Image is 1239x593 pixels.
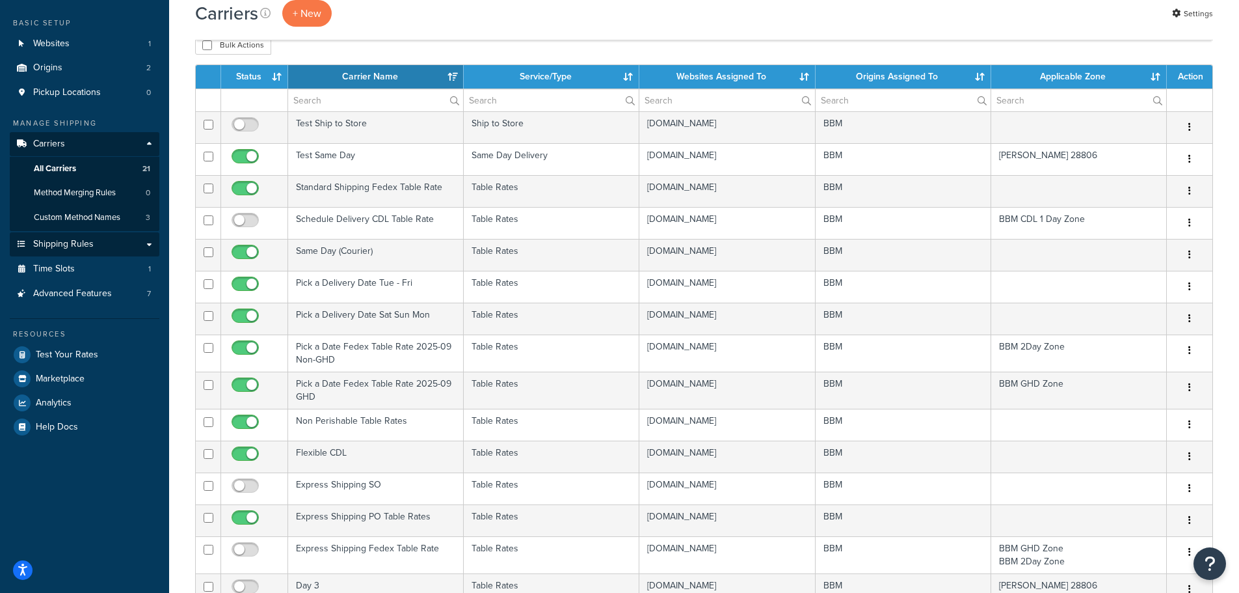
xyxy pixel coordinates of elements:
[10,32,159,56] li: Websites
[816,372,991,409] td: BBM
[639,239,815,271] td: [DOMAIN_NAME]
[639,473,815,504] td: [DOMAIN_NAME]
[464,303,639,335] td: Table Rates
[991,372,1167,409] td: BBM GHD Zone
[991,335,1167,372] td: BBM 2Day Zone
[991,207,1167,239] td: BBM CDL 1 Day Zone
[34,187,116,199] span: Method Merging Rules
[10,232,159,256] a: Shipping Rules
[288,143,464,175] td: Test Same Day
[36,422,78,433] span: Help Docs
[464,473,639,504] td: Table Rates
[10,415,159,439] a: Help Docs
[639,504,815,536] td: [DOMAIN_NAME]
[464,409,639,441] td: Table Rates
[639,143,815,175] td: [DOMAIN_NAME]
[816,207,991,239] td: BBM
[33,288,112,299] span: Advanced Features
[991,143,1167,175] td: [PERSON_NAME] 28806
[991,89,1166,111] input: Search
[639,89,814,111] input: Search
[639,303,815,335] td: [DOMAIN_NAME]
[464,207,639,239] td: Table Rates
[464,504,639,536] td: Table Rates
[148,38,151,49] span: 1
[288,409,464,441] td: Non Perishable Table Rates
[639,207,815,239] td: [DOMAIN_NAME]
[464,175,639,207] td: Table Rates
[639,175,815,207] td: [DOMAIN_NAME]
[10,56,159,80] a: Origins 2
[816,335,991,372] td: BBM
[639,441,815,473] td: [DOMAIN_NAME]
[10,157,159,181] a: All Carriers 21
[816,271,991,303] td: BBM
[148,264,151,275] span: 1
[288,372,464,409] td: Pick a Date Fedex Table Rate 2025-09 GHD
[816,239,991,271] td: BBM
[33,239,94,250] span: Shipping Rules
[33,38,70,49] span: Websites
[288,271,464,303] td: Pick a Delivery Date Tue - Fri
[288,441,464,473] td: Flexible CDL
[288,536,464,573] td: Express Shipping Fedex Table Rate
[639,111,815,143] td: [DOMAIN_NAME]
[639,372,815,409] td: [DOMAIN_NAME]
[10,391,159,415] a: Analytics
[142,163,150,174] span: 21
[464,65,639,89] th: Service/Type: activate to sort column ascending
[10,282,159,306] li: Advanced Features
[639,409,815,441] td: [DOMAIN_NAME]
[816,303,991,335] td: BBM
[33,62,62,74] span: Origins
[816,536,991,573] td: BBM
[816,65,991,89] th: Origins Assigned To: activate to sort column ascending
[991,536,1167,573] td: BBM GHD Zone BBM 2Day Zone
[10,157,159,181] li: All Carriers
[288,175,464,207] td: Standard Shipping Fedex Table Rate
[36,374,85,385] span: Marketplace
[34,212,120,223] span: Custom Method Names
[288,504,464,536] td: Express Shipping PO Table Rates
[10,118,159,129] div: Manage Shipping
[816,143,991,175] td: BBM
[10,132,159,156] a: Carriers
[36,350,98,361] span: Test Your Rates
[147,288,151,299] span: 7
[288,335,464,372] td: Pick a Date Fedex Table Rate 2025-09 Non-GHD
[10,132,159,231] li: Carriers
[639,536,815,573] td: [DOMAIN_NAME]
[288,65,464,89] th: Carrier Name: activate to sort column ascending
[146,187,150,199] span: 0
[10,343,159,366] a: Test Your Rates
[146,87,151,98] span: 0
[10,18,159,29] div: Basic Setup
[10,81,159,105] a: Pickup Locations 0
[1167,65,1212,89] th: Action
[146,212,150,223] span: 3
[10,81,159,105] li: Pickup Locations
[464,271,639,303] td: Table Rates
[288,303,464,335] td: Pick a Delivery Date Sat Sun Mon
[464,111,639,143] td: Ship to Store
[639,335,815,372] td: [DOMAIN_NAME]
[1172,5,1213,23] a: Settings
[10,367,159,391] li: Marketplace
[10,257,159,281] a: Time Slots 1
[10,181,159,205] a: Method Merging Rules 0
[464,335,639,372] td: Table Rates
[10,181,159,205] li: Method Merging Rules
[10,206,159,230] li: Custom Method Names
[10,282,159,306] a: Advanced Features 7
[221,65,288,89] th: Status: activate to sort column ascending
[288,473,464,504] td: Express Shipping SO
[816,409,991,441] td: BBM
[288,207,464,239] td: Schedule Delivery CDL Table Rate
[1193,547,1226,580] button: Open Resource Center
[464,441,639,473] td: Table Rates
[10,56,159,80] li: Origins
[639,65,815,89] th: Websites Assigned To: activate to sort column ascending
